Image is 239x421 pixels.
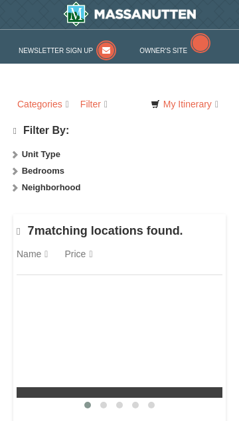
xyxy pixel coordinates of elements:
[64,241,109,267] a: Price
[13,125,226,137] h4: Filter By:
[20,1,239,27] a: Massanutten Resort
[17,241,64,267] a: Name
[19,47,116,54] a: Newsletter Sign Up
[76,93,112,115] a: Filter
[22,166,64,176] strong: Bedrooms
[63,1,197,27] img: Massanutten Resort Logo
[147,93,222,115] a: My Itinerary
[22,182,81,192] strong: Neighborhood
[19,47,93,54] span: Newsletter Sign Up
[139,47,187,54] span: Owner's Site
[22,149,60,159] strong: Unit Type
[13,93,73,115] a: Categories
[139,47,210,54] a: Owner's Site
